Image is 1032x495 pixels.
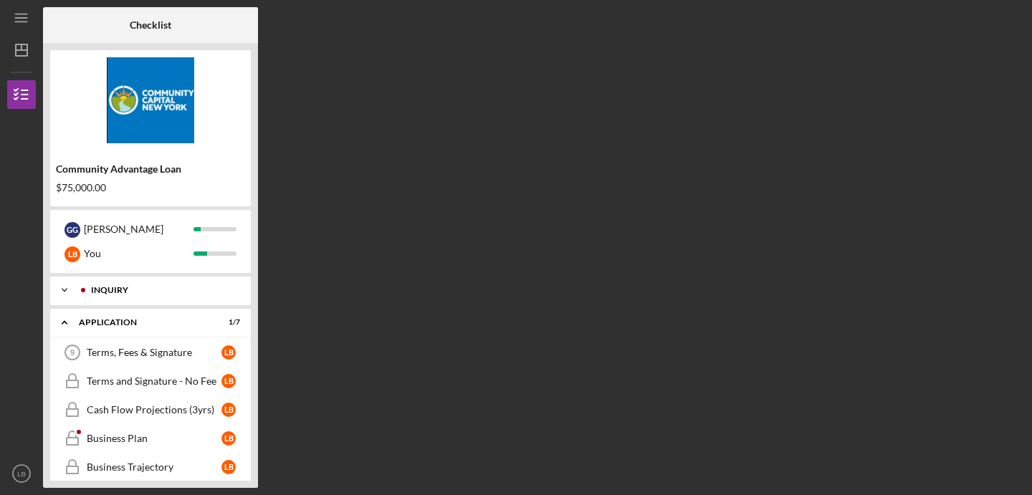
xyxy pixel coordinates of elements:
[91,286,233,294] div: Inquiry
[57,338,244,367] a: 9Terms, Fees & SignatureLB
[221,460,236,474] div: L B
[87,375,221,387] div: Terms and Signature - No Fee
[84,241,193,266] div: You
[57,395,244,424] a: Cash Flow Projections (3yrs)LB
[56,163,245,175] div: Community Advantage Loan
[64,246,80,262] div: L B
[87,433,221,444] div: Business Plan
[87,347,221,358] div: Terms, Fees & Signature
[17,470,26,478] text: LB
[57,453,244,481] a: Business TrajectoryLB
[214,318,240,327] div: 1 / 7
[79,318,204,327] div: Application
[57,367,244,395] a: Terms and Signature - No FeeLB
[221,431,236,446] div: L B
[87,404,221,415] div: Cash Flow Projections (3yrs)
[57,424,244,453] a: Business PlanLB
[70,348,75,357] tspan: 9
[221,403,236,417] div: L B
[221,345,236,360] div: L B
[64,222,80,238] div: G G
[130,19,171,31] b: Checklist
[221,374,236,388] div: L B
[56,182,245,193] div: $75,000.00
[84,217,193,241] div: [PERSON_NAME]
[50,57,251,143] img: Product logo
[87,461,221,473] div: Business Trajectory
[7,459,36,488] button: LB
